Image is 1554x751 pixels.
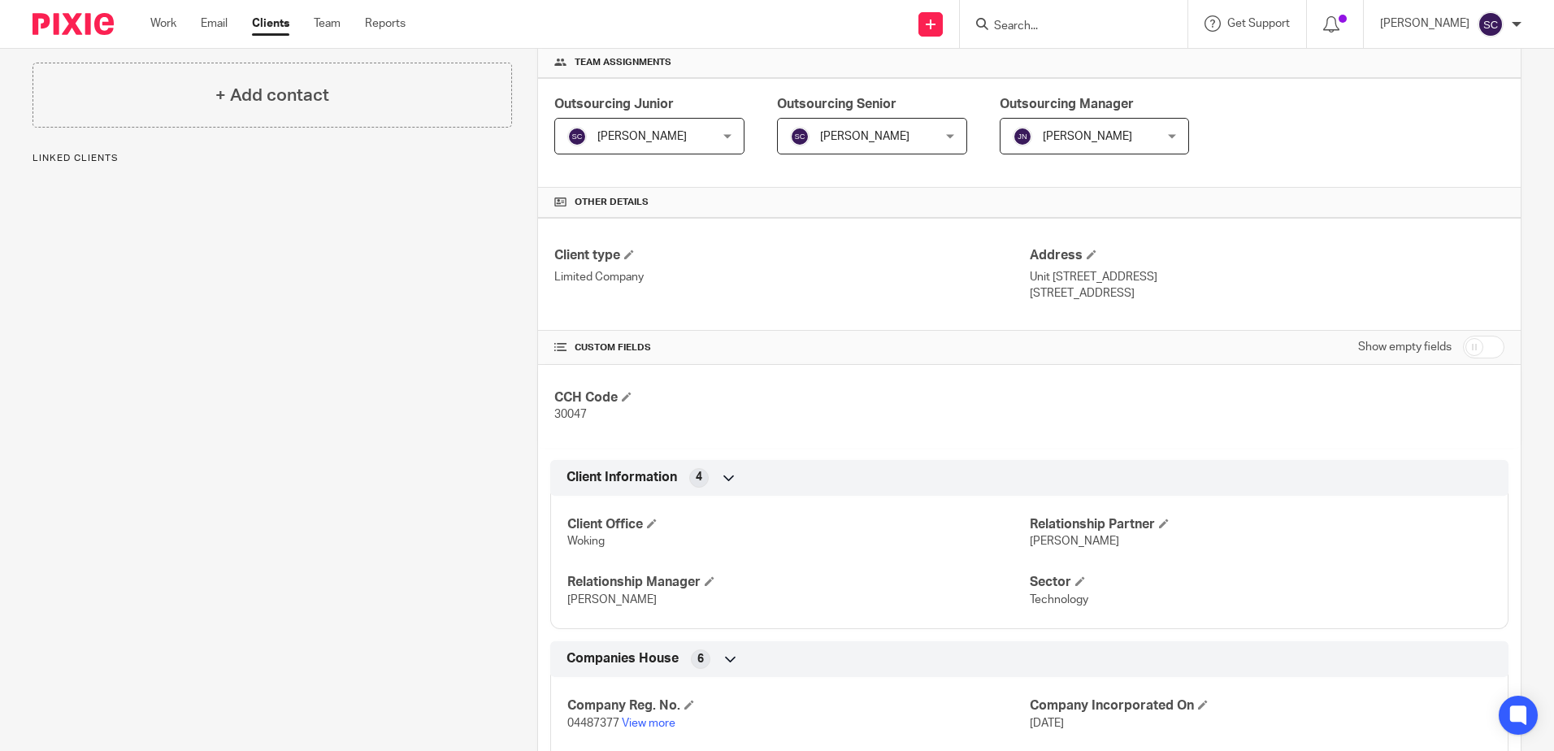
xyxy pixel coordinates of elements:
[554,247,1029,264] h4: Client type
[33,13,114,35] img: Pixie
[554,409,587,420] span: 30047
[697,651,704,667] span: 6
[1030,697,1491,714] h4: Company Incorporated On
[1358,339,1452,355] label: Show empty fields
[554,98,674,111] span: Outsourcing Junior
[554,389,1029,406] h4: CCH Code
[1030,536,1119,547] span: [PERSON_NAME]
[1030,247,1504,264] h4: Address
[1380,15,1469,32] p: [PERSON_NAME]
[567,718,619,729] span: 04487377
[33,152,512,165] p: Linked clients
[567,594,657,606] span: [PERSON_NAME]
[554,341,1029,354] h4: CUSTOM FIELDS
[777,98,896,111] span: Outsourcing Senior
[567,536,605,547] span: Woking
[215,83,329,108] h4: + Add contact
[252,15,289,32] a: Clients
[1030,574,1491,591] h4: Sector
[566,469,677,486] span: Client Information
[992,20,1139,34] input: Search
[1030,516,1491,533] h4: Relationship Partner
[567,697,1029,714] h4: Company Reg. No.
[1030,718,1064,729] span: [DATE]
[820,131,909,142] span: [PERSON_NAME]
[567,516,1029,533] h4: Client Office
[1227,18,1290,29] span: Get Support
[1000,98,1134,111] span: Outsourcing Manager
[1478,11,1504,37] img: svg%3E
[1043,131,1132,142] span: [PERSON_NAME]
[1030,269,1504,285] p: Unit [STREET_ADDRESS]
[567,127,587,146] img: svg%3E
[790,127,810,146] img: svg%3E
[597,131,687,142] span: [PERSON_NAME]
[314,15,341,32] a: Team
[575,56,671,69] span: Team assignments
[201,15,228,32] a: Email
[1030,285,1504,302] p: [STREET_ADDRESS]
[575,196,649,209] span: Other details
[150,15,176,32] a: Work
[365,15,406,32] a: Reports
[1013,127,1032,146] img: svg%3E
[1030,594,1088,606] span: Technology
[554,269,1029,285] p: Limited Company
[567,574,1029,591] h4: Relationship Manager
[622,718,675,729] a: View more
[696,469,702,485] span: 4
[566,650,679,667] span: Companies House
